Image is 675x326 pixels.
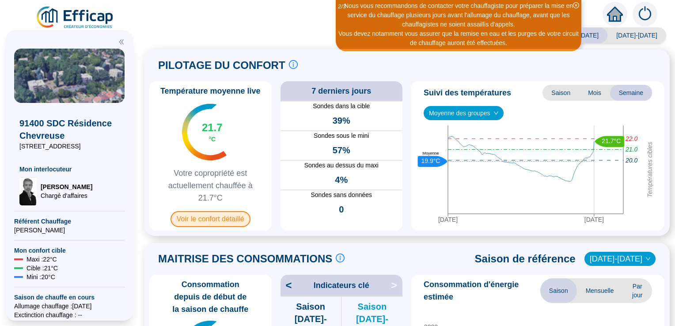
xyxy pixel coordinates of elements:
[202,121,223,135] span: 21.7
[339,203,344,216] span: 0
[475,252,576,266] span: Saison de référence
[281,161,403,170] span: Sondes au dessus du maxi
[493,110,499,116] span: down
[27,273,55,281] span: Mini : 20 °C
[41,182,92,191] span: [PERSON_NAME]
[590,252,650,265] span: 2022-2023
[424,278,540,303] span: Consommation d'énergie estimée
[281,131,403,140] span: Sondes sous le mini
[625,146,637,153] tspan: 21.0
[421,157,440,164] text: 19.9°C
[289,60,298,69] span: info-circle
[182,104,227,160] img: indicateur températures
[333,114,350,127] span: 39%
[646,142,653,197] tspan: Températures cibles
[311,85,371,97] span: 7 derniers jours
[573,2,579,8] span: close-circle
[438,216,458,223] tspan: [DATE]
[610,85,652,101] span: Semaine
[333,144,350,156] span: 57%
[633,2,657,27] img: alerts
[542,85,579,101] span: Saison
[577,278,623,303] span: Mensuelle
[424,87,511,99] span: Suivi des températures
[118,39,125,45] span: double-left
[422,151,439,155] text: Moyenne
[337,29,580,48] div: Vous devez notamment vous assurer que la remise en eau et les purges de votre circuit de chauffag...
[153,278,268,315] span: Consommation depuis de début de la saison de chauffe
[625,156,637,163] tspan: 20.0
[391,278,402,292] span: >
[602,137,621,144] text: 21.7°C
[153,167,268,204] span: Votre copropriété est actuellement chauffée à 21.7°C
[14,311,125,319] span: Exctinction chauffage : --
[171,211,250,227] span: Voir le confort détaillé
[14,217,125,226] span: Référent Chauffage
[19,177,37,205] img: Chargé d'affaires
[14,293,125,302] span: Saison de chauffe en cours
[623,278,652,303] span: Par jour
[281,102,403,111] span: Sondes dans la cible
[41,191,92,200] span: Chargé d'affaires
[19,142,119,151] span: [STREET_ADDRESS]
[14,302,125,311] span: Allumage chauffage : [DATE]
[607,6,623,22] span: home
[281,278,292,292] span: <
[155,85,266,97] span: Température moyenne live
[14,246,125,255] span: Mon confort cible
[314,279,369,292] span: Indicateurs clé
[336,254,345,262] span: info-circle
[540,278,577,303] span: Saison
[337,1,580,29] div: Nous vous recommandons de contacter votre chauffagiste pour préparer la mise en service du chauff...
[429,106,498,120] span: Moyenne des groupes
[158,252,332,266] span: MAITRISE DES CONSOMMATIONS
[209,135,216,144] span: °C
[27,264,58,273] span: Cible : 21 °C
[579,85,610,101] span: Mois
[19,117,119,142] span: 91400 SDC Résidence Chevreuse
[158,58,285,72] span: PILOTAGE DU CONFORT
[607,27,666,43] span: [DATE]-[DATE]
[625,135,637,142] tspan: 22.0
[35,5,115,30] img: efficap energie logo
[14,226,125,235] span: [PERSON_NAME]
[27,255,57,264] span: Maxi : 22 °C
[584,216,604,223] tspan: [DATE]
[281,190,403,200] span: Sondes sans données
[335,174,348,186] span: 4%
[338,3,346,10] i: 2 / 3
[645,256,651,262] span: down
[19,165,119,174] span: Mon interlocuteur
